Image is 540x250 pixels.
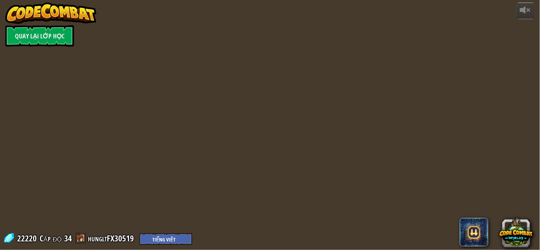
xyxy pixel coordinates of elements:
button: Tùy chỉnh âm lượng [517,2,535,19]
img: CodeCombat - Learn how to code by playing a game [5,2,96,24]
a: Quay lại Lớp Học [5,25,74,47]
span: CodeCombat AI HackStack [460,218,488,246]
span: Cấp độ [40,233,62,244]
a: hungltFX30519 [88,233,136,244]
span: 34 [64,233,72,244]
span: 22220 [17,233,39,244]
button: CodeCombat Worlds on Roblox [499,215,533,249]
